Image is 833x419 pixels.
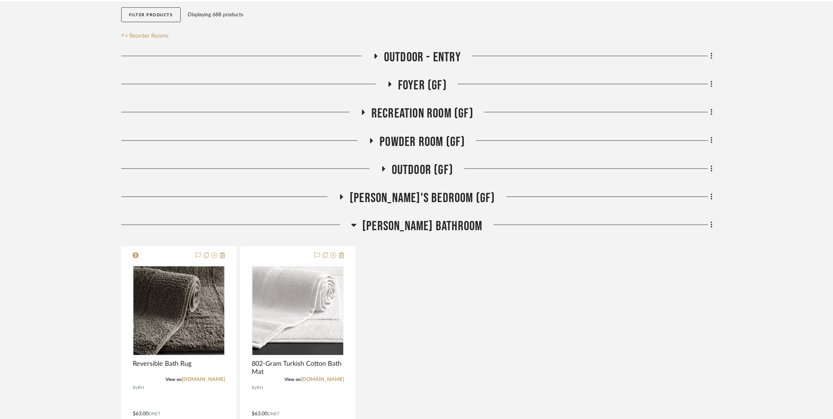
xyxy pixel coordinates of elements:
span: Outdoor - Entry [384,50,461,65]
span: [PERSON_NAME]'s Bedroom (GF) [350,190,495,206]
a: [DOMAIN_NAME] [301,377,344,382]
button: Filter Products [121,7,181,23]
div: Displaying 688 products [188,7,244,22]
span: Foyer (GF) [398,78,447,93]
a: [DOMAIN_NAME] [182,377,225,382]
span: RH [138,384,144,391]
span: Powder Room (GF) [380,134,465,150]
span: By [133,384,138,391]
span: By [252,384,257,391]
img: 802-Gram Turkish Cotton Bath Mat [252,266,343,355]
span: RH [257,384,263,391]
span: Recreation Room (GF) [371,106,473,122]
span: Reorder Rooms [130,31,169,40]
span: Reversible Bath Rug [133,360,191,368]
span: View on [285,377,301,382]
span: 802-Gram Turkish Cotton Bath Mat [252,360,344,376]
img: Reversible Bath Rug [133,266,224,355]
span: Outdoor (GF) [392,162,453,178]
button: Reorder Rooms [121,31,169,40]
span: View on [166,377,182,382]
span: [PERSON_NAME] Bathroom [362,218,482,234]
